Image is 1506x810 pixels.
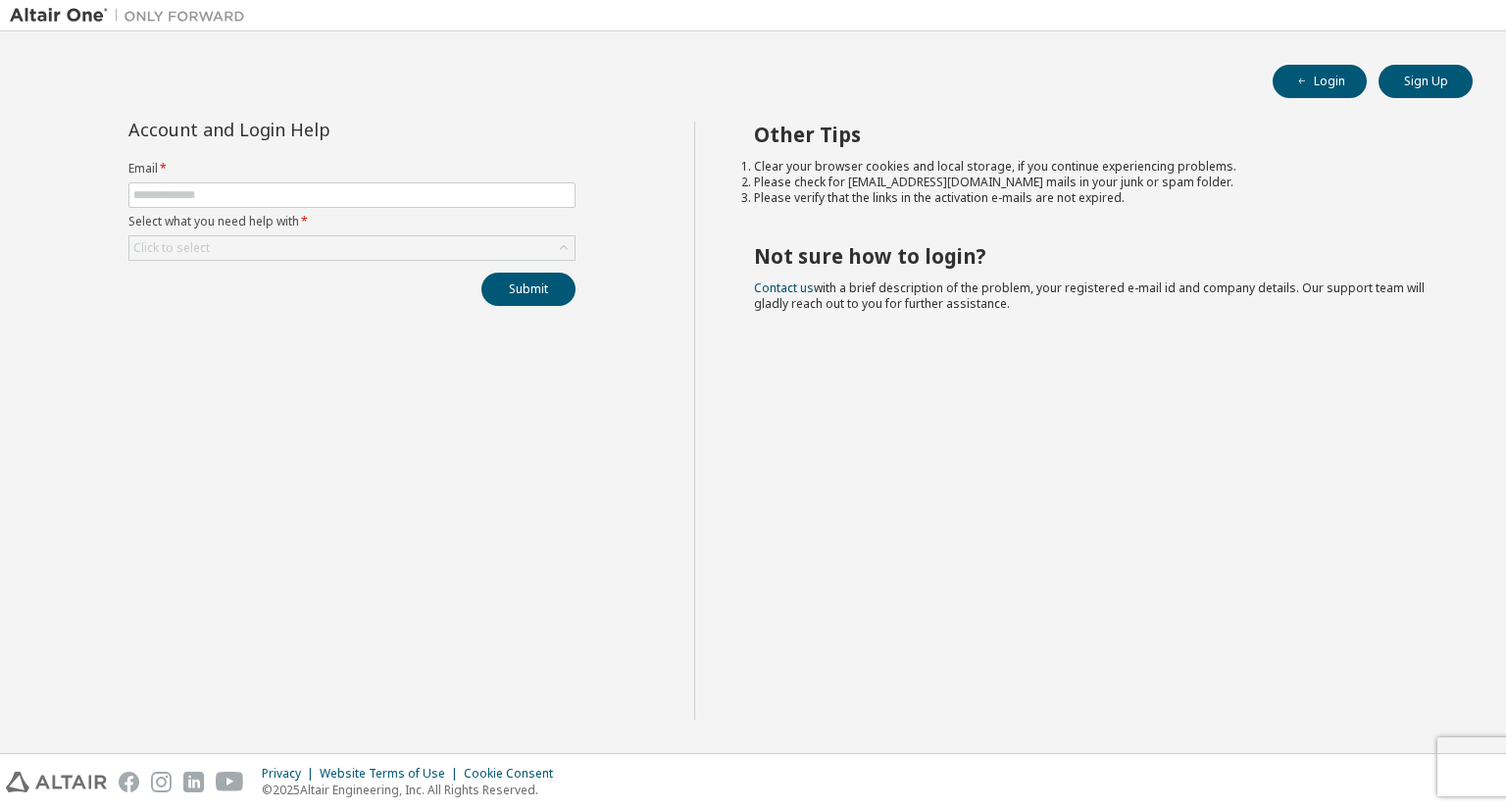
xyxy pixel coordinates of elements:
div: Click to select [133,240,210,256]
img: linkedin.svg [183,772,204,792]
img: Altair One [10,6,255,25]
button: Login [1273,65,1367,98]
li: Clear your browser cookies and local storage, if you continue experiencing problems. [754,159,1438,175]
label: Email [128,161,576,177]
label: Select what you need help with [128,214,576,229]
div: Cookie Consent [464,766,565,782]
div: Website Terms of Use [320,766,464,782]
img: altair_logo.svg [6,772,107,792]
span: with a brief description of the problem, your registered e-mail id and company details. Our suppo... [754,279,1425,312]
h2: Other Tips [754,122,1438,147]
button: Sign Up [1379,65,1473,98]
div: Account and Login Help [128,122,486,137]
div: Privacy [262,766,320,782]
p: © 2025 Altair Engineering, Inc. All Rights Reserved. [262,782,565,798]
img: instagram.svg [151,772,172,792]
div: Click to select [129,236,575,260]
li: Please check for [EMAIL_ADDRESS][DOMAIN_NAME] mails in your junk or spam folder. [754,175,1438,190]
img: facebook.svg [119,772,139,792]
a: Contact us [754,279,814,296]
img: youtube.svg [216,772,244,792]
li: Please verify that the links in the activation e-mails are not expired. [754,190,1438,206]
button: Submit [481,273,576,306]
h2: Not sure how to login? [754,243,1438,269]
